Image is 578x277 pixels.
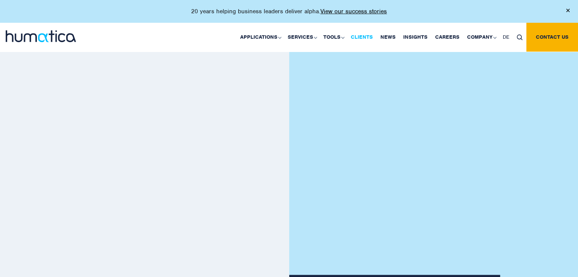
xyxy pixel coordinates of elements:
span: DE [503,34,509,40]
a: DE [499,23,513,52]
p: 20 years helping business leaders deliver alpha. [191,8,387,15]
a: Contact us [526,23,578,52]
a: Applications [236,23,284,52]
a: Services [284,23,320,52]
a: Company [463,23,499,52]
a: Tools [320,23,347,52]
a: Insights [399,23,431,52]
a: View our success stories [320,8,387,15]
a: News [377,23,399,52]
a: Clients [347,23,377,52]
a: Careers [431,23,463,52]
img: search_icon [517,35,523,40]
img: logo [6,30,76,42]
